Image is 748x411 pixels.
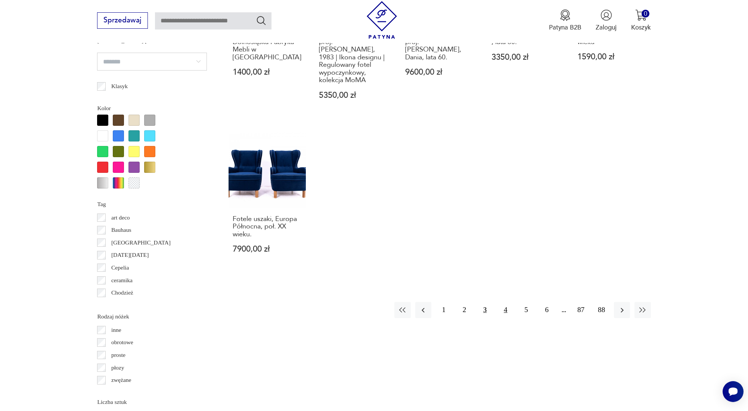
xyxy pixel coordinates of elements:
p: ceramika [111,275,133,285]
p: płozy [111,363,124,373]
button: Sprzedawaj [97,12,148,29]
a: Ikona medaluPatyna B2B [549,9,581,32]
a: Fotele uszaki, Europa Północna, poł. XX wieku.Fotele uszaki, Europa Północna, poł. XX wieku.7900,... [229,131,306,271]
iframe: Smartsupp widget button [723,381,744,402]
img: Patyna - sklep z meblami i dekoracjami vintage [363,1,401,39]
button: 4 [497,302,513,318]
p: Klasyk [111,81,128,91]
button: Szukaj [256,15,267,26]
p: 1590,00 zł [577,53,646,61]
button: 5 [518,302,534,318]
button: 87 [573,302,589,318]
p: Zaloguj [596,23,617,32]
h3: Fotel typ 366, proj. [PERSON_NAME], Dolnośląska Fabryka Mebli w [GEOGRAPHIC_DATA] [233,23,302,61]
button: 6 [539,302,555,318]
p: 9600,00 zł [405,68,474,76]
img: Ikona medalu [559,9,571,21]
p: 3350,00 zł [491,53,561,61]
p: obrotowe [111,337,133,347]
p: Cepelia [111,263,129,273]
h3: Fotel, G-Plan, [GEOGRAPHIC_DATA], lata 80. [491,23,561,46]
p: Koszyk [631,23,651,32]
img: Ikonka użytkownika [600,9,612,21]
button: 2 [456,302,472,318]
p: [DATE][DATE] [111,250,149,260]
h3: Designerski fotel z podnóżkiem, Cado, proj. [PERSON_NAME], Dania, lata 60. [405,23,474,61]
button: Patyna B2B [549,9,581,32]
p: Tag [97,199,207,209]
p: Ćmielów [111,301,133,310]
button: 1 [436,302,452,318]
p: zwężane [111,375,131,385]
p: proste [111,350,125,360]
h3: Fotel klubowy Polar night, lata 60. XX wieku [577,23,646,46]
p: Bauhaus [111,225,131,235]
button: Zaloguj [596,9,617,32]
p: Rodzaj nóżek [97,312,207,321]
p: Patyna B2B [549,23,581,32]
p: [GEOGRAPHIC_DATA] [111,238,171,247]
p: inne [111,325,121,335]
p: 1400,00 zł [233,68,302,76]
p: Chodzież [111,288,133,298]
button: 3 [477,302,493,318]
a: Sprzedawaj [97,18,148,24]
p: Kolor [97,103,207,113]
h3: Fotele uszaki, Europa Północna, poł. XX wieku. [233,215,302,238]
img: Ikona koszyka [635,9,647,21]
p: 5350,00 zł [319,91,388,99]
h3: Fotel [PERSON_NAME] proj. [PERSON_NAME], 1983 | Ikona designu | Regulowany fotel wypoczynkowy, ko... [319,23,388,84]
button: 88 [593,302,609,318]
button: 0Koszyk [631,9,651,32]
div: 0 [642,10,649,18]
p: art deco [111,213,130,222]
p: 7900,00 zł [233,245,302,253]
p: Liczba sztuk [97,397,207,407]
